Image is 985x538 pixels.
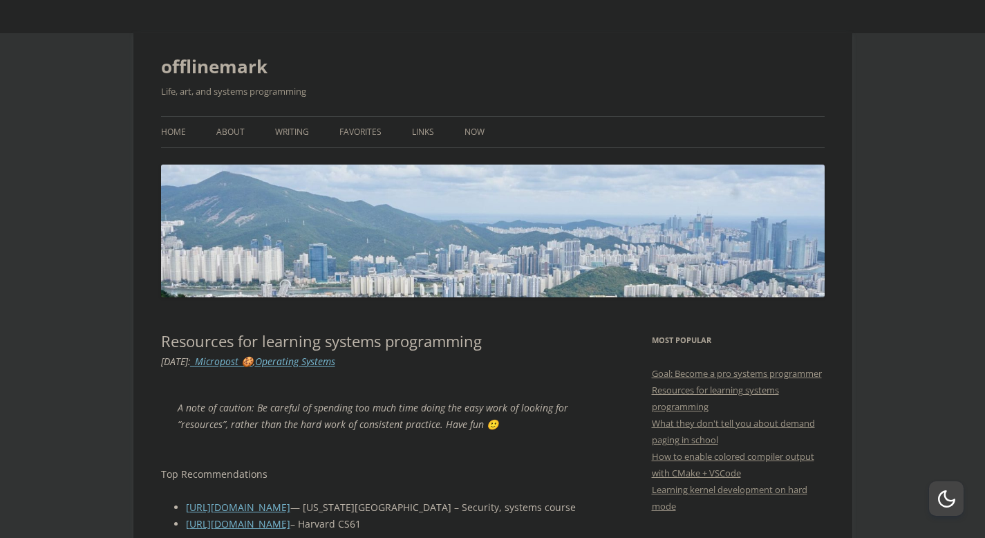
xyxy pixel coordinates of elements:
[652,483,807,512] a: Learning kernel development on hard mode
[652,417,815,446] a: What they don't tell you about demand paging in school
[161,117,186,147] a: Home
[186,501,290,514] a: [URL][DOMAIN_NAME]
[161,355,188,368] time: [DATE]
[186,517,290,530] a: [URL][DOMAIN_NAME]
[652,450,814,479] a: How to enable colored compiler output with CMake + VSCode
[186,516,593,532] li: – Harvard CS61
[652,367,822,380] a: Goal: Become a pro systems programmer
[216,117,245,147] a: About
[652,332,825,349] h3: Most Popular
[255,355,335,368] a: Operating Systems
[191,355,253,368] a: _Micropost 🍪
[339,117,382,147] a: Favorites
[161,466,593,483] p: Top Recommendations
[178,400,576,433] p: A note of caution: Be careful of spending too much time doing the easy work of looking for “resou...
[161,332,593,350] h1: Resources for learning systems programming
[465,117,485,147] a: Now
[161,165,825,297] img: offlinemark
[652,384,779,413] a: Resources for learning systems programming
[412,117,434,147] a: Links
[161,83,825,100] h2: Life, art, and systems programming
[275,117,309,147] a: Writing
[186,499,593,516] li: — [US_STATE][GEOGRAPHIC_DATA] – Security, systems course
[161,355,335,368] i: : ,
[161,50,268,83] a: offlinemark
